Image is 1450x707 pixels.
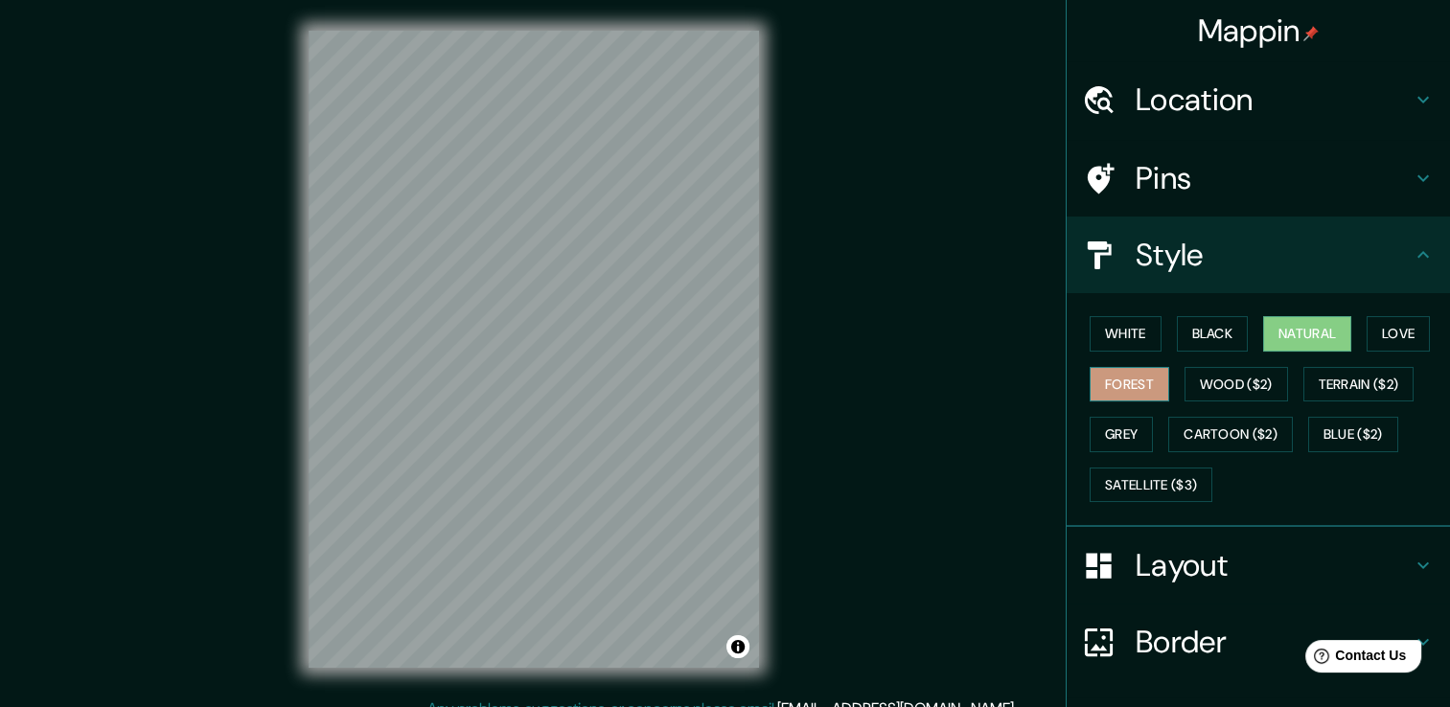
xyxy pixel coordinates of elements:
[1136,623,1412,661] h4: Border
[1136,80,1412,119] h4: Location
[1303,367,1415,402] button: Terrain ($2)
[1308,417,1398,452] button: Blue ($2)
[1168,417,1293,452] button: Cartoon ($2)
[1090,367,1169,402] button: Forest
[1177,316,1249,352] button: Black
[1067,217,1450,293] div: Style
[1136,546,1412,584] h4: Layout
[1303,26,1319,41] img: pin-icon.png
[1367,316,1430,352] button: Love
[1067,527,1450,604] div: Layout
[1067,604,1450,680] div: Border
[1090,417,1153,452] button: Grey
[1136,159,1412,197] h4: Pins
[1067,61,1450,138] div: Location
[1198,11,1320,50] h4: Mappin
[1090,468,1212,503] button: Satellite ($3)
[1279,632,1429,686] iframe: Help widget launcher
[309,31,759,668] canvas: Map
[1067,140,1450,217] div: Pins
[1263,316,1351,352] button: Natural
[1185,367,1288,402] button: Wood ($2)
[726,635,749,658] button: Toggle attribution
[1090,316,1162,352] button: White
[1136,236,1412,274] h4: Style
